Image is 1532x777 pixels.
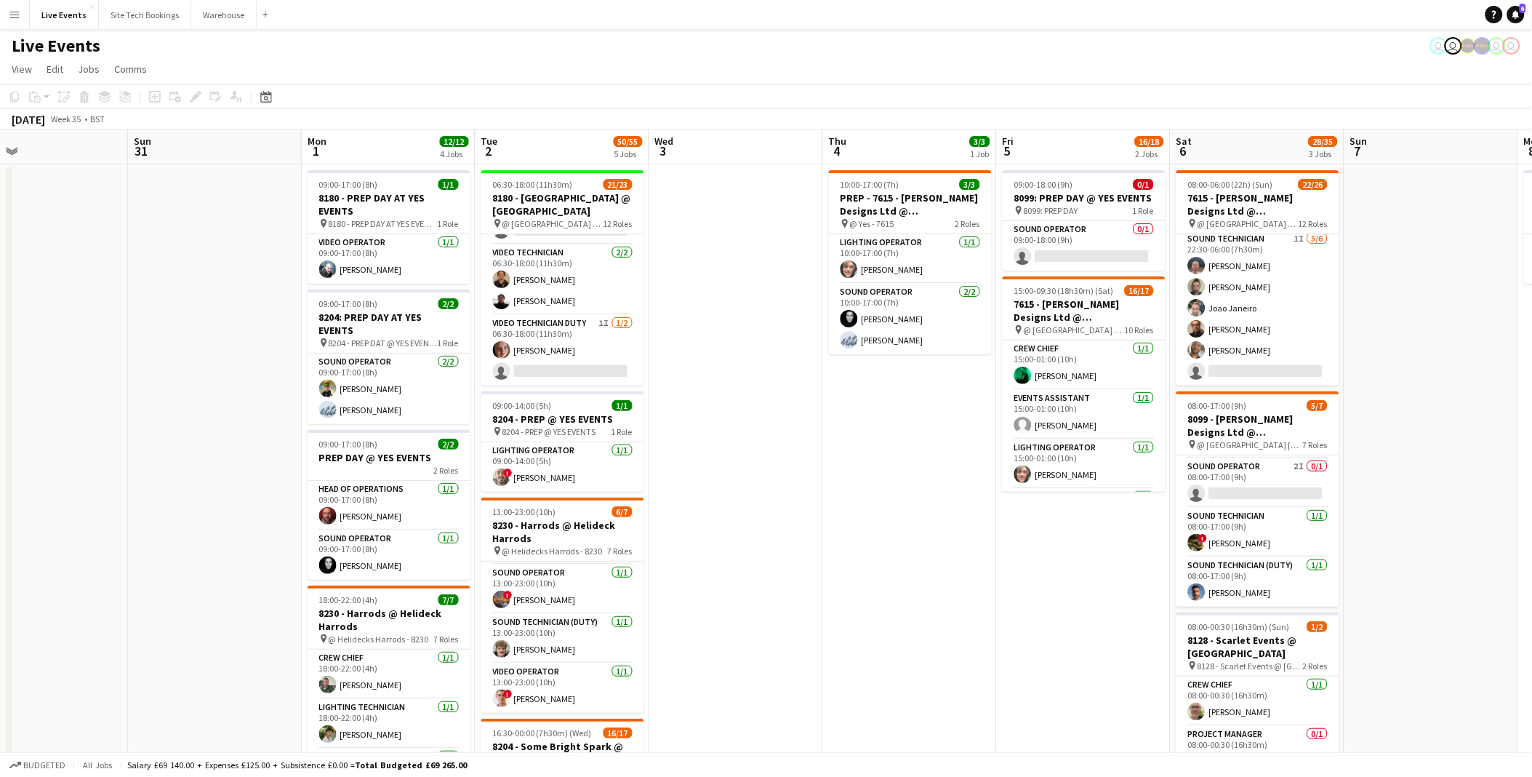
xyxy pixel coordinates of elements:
span: 2 Roles [955,218,980,229]
span: 12/12 [440,136,469,147]
span: 16/17 [1125,285,1154,296]
span: 09:00-17:00 (8h) [319,439,378,450]
span: 16:30-00:00 (7h30m) (Wed) [493,728,592,738]
span: 1 [305,143,326,159]
span: Sat [1176,135,1192,148]
span: @ Helidecks Harrods - 8230 [329,634,429,645]
app-card-role: Lighting Technician1/118:00-22:00 (4h)[PERSON_NAME] [308,699,470,749]
span: 10:00-17:00 (7h) [841,179,899,190]
span: Jobs [78,63,100,76]
button: Site Tech Bookings [99,1,191,29]
span: View [12,63,32,76]
span: 18:00-22:00 (4h) [319,594,378,605]
span: Wed [655,135,674,148]
h3: 7615 - [PERSON_NAME] Designs Ltd @ [GEOGRAPHIC_DATA] [1003,298,1166,324]
span: 16/18 [1135,136,1164,147]
span: 06:30-18:00 (11h30m) [493,179,573,190]
span: 3/3 [970,136,990,147]
span: 16/17 [603,728,633,738]
span: 1 Role [438,338,459,348]
span: 1/2 [1307,621,1328,632]
div: 09:00-17:00 (8h)2/28204: PREP DAY AT YES EVENTS 8204 - PREP DAT @ YES EVENTS1 RoleSound Operator2... [308,290,470,424]
span: Sun [1350,135,1368,148]
span: 22/26 [1299,179,1328,190]
h3: 8128 - Scarlet Events @ [GEOGRAPHIC_DATA] [1176,634,1339,660]
app-card-role: Video Technician Duty1I1/206:30-18:00 (11h30m)[PERSON_NAME] [481,315,644,386]
app-job-card: 13:00-23:00 (10h)6/78230 - Harrods @ Helideck Harrods @ Helidecks Harrods - 82307 Roles[PERSON_NA... [481,498,644,713]
span: Thu [829,135,847,148]
app-card-role: Lighting Operator1/115:00-01:00 (10h)[PERSON_NAME] [1003,439,1166,489]
h3: PREP DAY @ YES EVENTS [308,451,470,464]
span: 1 Role [438,218,459,229]
app-job-card: 08:00-17:00 (9h)5/78099 - [PERSON_NAME] Designs Ltd @ [GEOGRAPHIC_DATA] @ [GEOGRAPHIC_DATA] [GEOG... [1176,391,1339,607]
span: 4 [827,143,847,159]
div: 09:00-14:00 (5h)1/18204 - PREP @ YES EVENTS 8204 - PREP @ YES EVENTS1 RoleLighting Operator1/109:... [481,391,644,492]
h3: 7615 - [PERSON_NAME] Designs Ltd @ [GEOGRAPHIC_DATA] [1176,191,1339,218]
app-card-role: Head of Operations1/109:00-17:00 (8h)[PERSON_NAME] [308,481,470,530]
span: 09:00-14:00 (5h) [493,400,552,411]
span: ! [504,469,513,477]
span: 31 [132,143,151,159]
app-card-role: Sound Technician1/108:00-17:00 (9h)![PERSON_NAME] [1176,508,1339,557]
div: 4 Jobs [441,148,468,159]
app-card-role: Sound Operator2/209:00-17:00 (8h)[PERSON_NAME][PERSON_NAME] [308,354,470,424]
span: @ Helidecks Harrods - 8230 [502,546,603,557]
app-job-card: 15:00-09:30 (18h30m) (Sat)16/177615 - [PERSON_NAME] Designs Ltd @ [GEOGRAPHIC_DATA] @ [GEOGRAPHIC... [1003,276,1166,492]
app-user-avatar: Eden Hopkins [1430,37,1448,55]
app-job-card: 08:00-06:00 (22h) (Sun)22/267615 - [PERSON_NAME] Designs Ltd @ [GEOGRAPHIC_DATA] @ [GEOGRAPHIC_DA... [1176,170,1339,386]
div: 10:00-17:00 (7h)3/3PREP - 7615 - [PERSON_NAME] Designs Ltd @ [GEOGRAPHIC_DATA] @ Yes - 76152 Role... [829,170,992,354]
span: 6/7 [612,506,633,517]
app-card-role: Video Operator1/113:00-23:00 (10h)![PERSON_NAME] [481,664,644,713]
span: 1 Role [1133,205,1154,216]
app-card-role: Crew Chief1/118:00-22:00 (4h)[PERSON_NAME] [308,650,470,699]
h3: 8099 - [PERSON_NAME] Designs Ltd @ [GEOGRAPHIC_DATA] [1176,413,1339,439]
span: 7 Roles [608,546,633,557]
span: 2 Roles [434,465,459,476]
span: 08:00-17:00 (9h) [1188,400,1247,411]
span: 09:00-18:00 (9h) [1014,179,1073,190]
h3: 8204: PREP DAY AT YES EVENTS [308,311,470,337]
span: 2/2 [438,439,459,450]
span: 2 Roles [1303,661,1328,672]
span: @ [GEOGRAPHIC_DATA] [GEOGRAPHIC_DATA] - 8099 [1198,439,1303,450]
span: 3 [653,143,674,159]
span: 50/55 [614,136,643,147]
div: 2 Jobs [1136,148,1163,159]
span: Fri [1003,135,1014,148]
app-card-role: Sound Technician (Duty)1/108:00-17:00 (9h)[PERSON_NAME] [1176,557,1339,607]
app-card-role: Crew Chief1/115:00-01:00 (10h)[PERSON_NAME] [1003,340,1166,390]
app-job-card: 08:00-00:30 (16h30m) (Sun)1/28128 - Scarlet Events @ [GEOGRAPHIC_DATA] 8128 - Scarlet Events @ [G... [1176,613,1339,776]
a: Comms [108,60,153,79]
div: 5 Jobs [614,148,642,159]
app-card-role: Video Operator1/109:00-17:00 (8h)[PERSON_NAME] [308,234,470,284]
span: 28/35 [1309,136,1338,147]
h3: 8230 - Harrods @ Helideck Harrods [481,519,644,545]
app-card-role: Sound Technician1I5/622:30-06:00 (7h30m)[PERSON_NAME][PERSON_NAME]Joao Janeiro[PERSON_NAME][PERSO... [1176,231,1339,386]
span: 09:00-17:00 (8h) [319,179,378,190]
div: 09:00-17:00 (8h)2/2PREP DAY @ YES EVENTS2 RolesHead of Operations1/109:00-17:00 (8h)[PERSON_NAME]... [308,430,470,580]
span: 09:00-17:00 (8h) [319,298,378,309]
div: 3 Jobs [1310,148,1337,159]
span: 1/1 [612,400,633,411]
span: 1/1 [438,179,459,190]
app-card-role: Sound Technician (Duty)1/113:00-23:00 (10h)[PERSON_NAME] [481,614,644,664]
app-user-avatar: Production Managers [1474,37,1491,55]
span: 1 Role [611,426,633,437]
span: 7 Roles [1303,439,1328,450]
span: 13:00-23:00 (10h) [493,506,556,517]
span: 08:00-00:30 (16h30m) (Sun) [1188,621,1290,632]
span: All jobs [80,760,115,770]
span: 6 [1174,143,1192,159]
span: 3/3 [960,179,980,190]
h3: 8204 - Some Bright Spark @ National Gallery [481,740,644,766]
app-job-card: 09:00-17:00 (8h)1/18180 - PREP DAY AT YES EVENTS 8180 - PREP DAY AT YES EVENTS1 RoleVideo Operato... [308,170,470,284]
span: ! [504,690,513,698]
span: Mon [308,135,326,148]
div: 09:00-18:00 (9h)0/18099: PREP DAY @ YES EVENTS 8099: PREP DAY1 RoleSound Operator0/109:00-18:00 (9h) [1003,170,1166,271]
span: Tue [481,135,498,148]
div: BST [90,113,105,124]
app-card-role: Sound Operator2/210:00-17:00 (7h)[PERSON_NAME][PERSON_NAME] [829,284,992,354]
